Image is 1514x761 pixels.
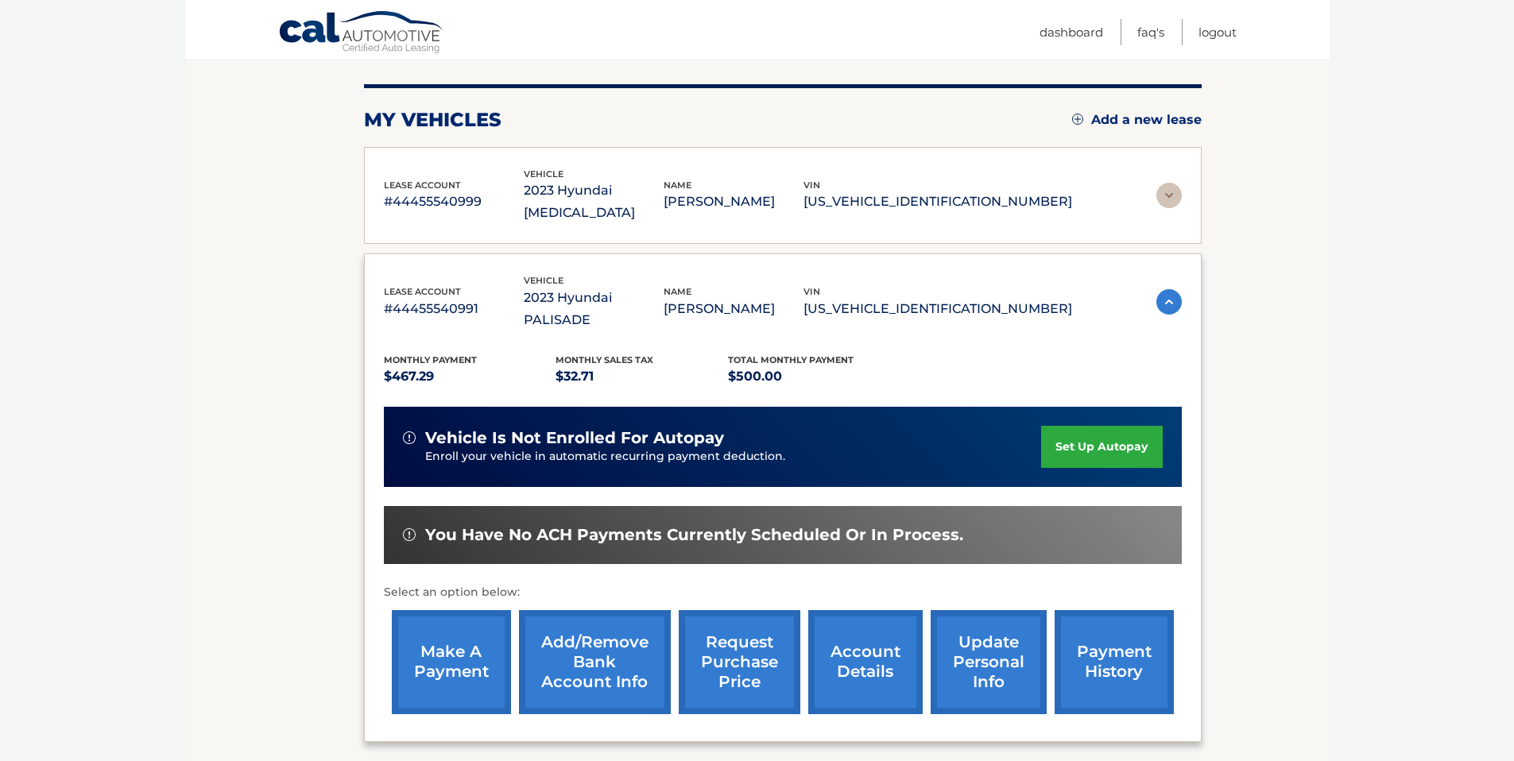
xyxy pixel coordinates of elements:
[1137,19,1164,45] a: FAQ's
[931,610,1047,714] a: update personal info
[384,180,461,191] span: lease account
[1072,114,1083,125] img: add.svg
[384,354,477,365] span: Monthly Payment
[728,365,900,388] p: $500.00
[1156,183,1182,208] img: accordion-rest.svg
[278,10,445,56] a: Cal Automotive
[364,108,501,132] h2: my vehicles
[524,180,664,224] p: 2023 Hyundai [MEDICAL_DATA]
[425,525,963,545] span: You have no ACH payments currently scheduled or in process.
[808,610,923,714] a: account details
[1041,426,1162,468] a: set up autopay
[679,610,800,714] a: request purchase price
[1072,112,1202,128] a: Add a new lease
[1055,610,1174,714] a: payment history
[803,180,820,191] span: vin
[803,286,820,297] span: vin
[1156,289,1182,315] img: accordion-active.svg
[425,448,1042,465] p: Enroll your vehicle in automatic recurring payment deduction.
[519,610,671,714] a: Add/Remove bank account info
[803,298,1072,320] p: [US_VEHICLE_IDENTIFICATION_NUMBER]
[1198,19,1237,45] a: Logout
[664,298,803,320] p: [PERSON_NAME]
[403,528,416,541] img: alert-white.svg
[728,354,854,365] span: Total Monthly Payment
[403,431,416,444] img: alert-white.svg
[524,287,664,331] p: 2023 Hyundai PALISADE
[524,275,563,286] span: vehicle
[524,168,563,180] span: vehicle
[664,286,691,297] span: name
[384,191,524,213] p: #44455540999
[556,365,728,388] p: $32.71
[803,191,1072,213] p: [US_VEHICLE_IDENTIFICATION_NUMBER]
[384,583,1182,602] p: Select an option below:
[392,610,511,714] a: make a payment
[664,180,691,191] span: name
[1040,19,1103,45] a: Dashboard
[384,286,461,297] span: lease account
[664,191,803,213] p: [PERSON_NAME]
[556,354,653,365] span: Monthly sales Tax
[425,428,724,448] span: vehicle is not enrolled for autopay
[384,365,556,388] p: $467.29
[384,298,524,320] p: #44455540991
